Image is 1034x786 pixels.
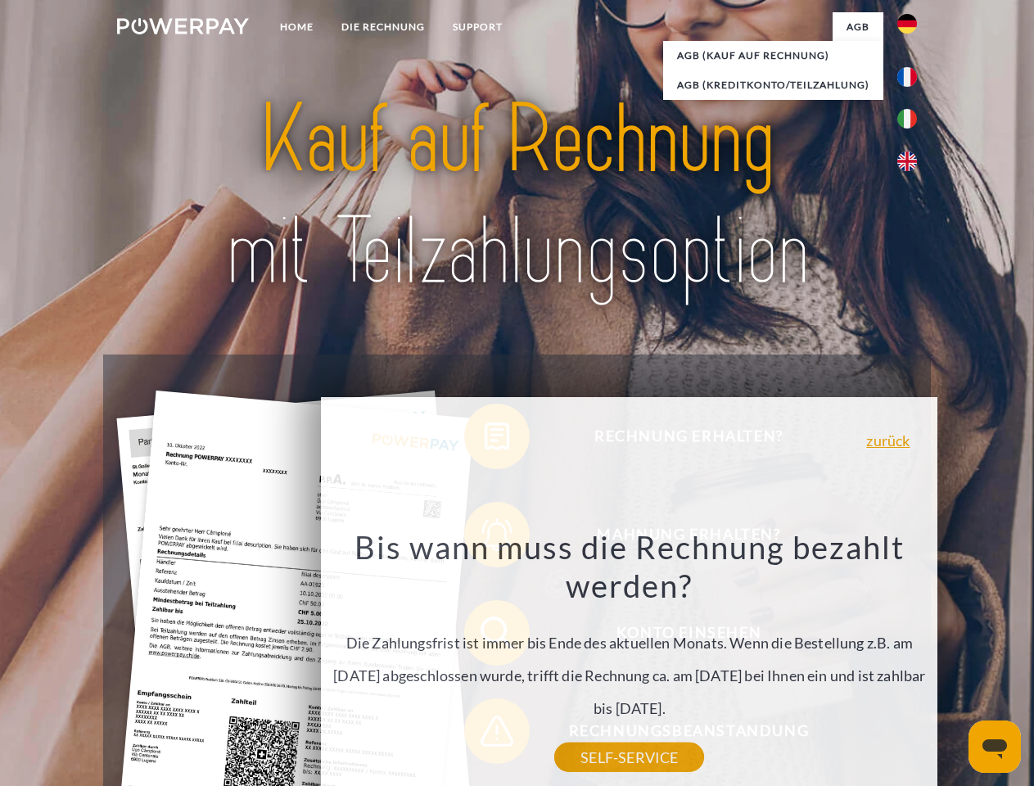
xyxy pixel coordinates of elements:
[439,12,517,42] a: SUPPORT
[117,18,249,34] img: logo-powerpay-white.svg
[156,79,878,314] img: title-powerpay_de.svg
[327,12,439,42] a: DIE RECHNUNG
[833,12,883,42] a: agb
[897,14,917,34] img: de
[897,151,917,171] img: en
[331,527,928,757] div: Die Zahlungsfrist ist immer bis Ende des aktuellen Monats. Wenn die Bestellung z.B. am [DATE] abg...
[663,70,883,100] a: AGB (Kreditkonto/Teilzahlung)
[663,41,883,70] a: AGB (Kauf auf Rechnung)
[554,743,704,772] a: SELF-SERVICE
[897,67,917,87] img: fr
[897,109,917,129] img: it
[331,527,928,606] h3: Bis wann muss die Rechnung bezahlt werden?
[969,720,1021,773] iframe: Button to launch messaging window
[266,12,327,42] a: Home
[866,433,910,448] a: zurück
